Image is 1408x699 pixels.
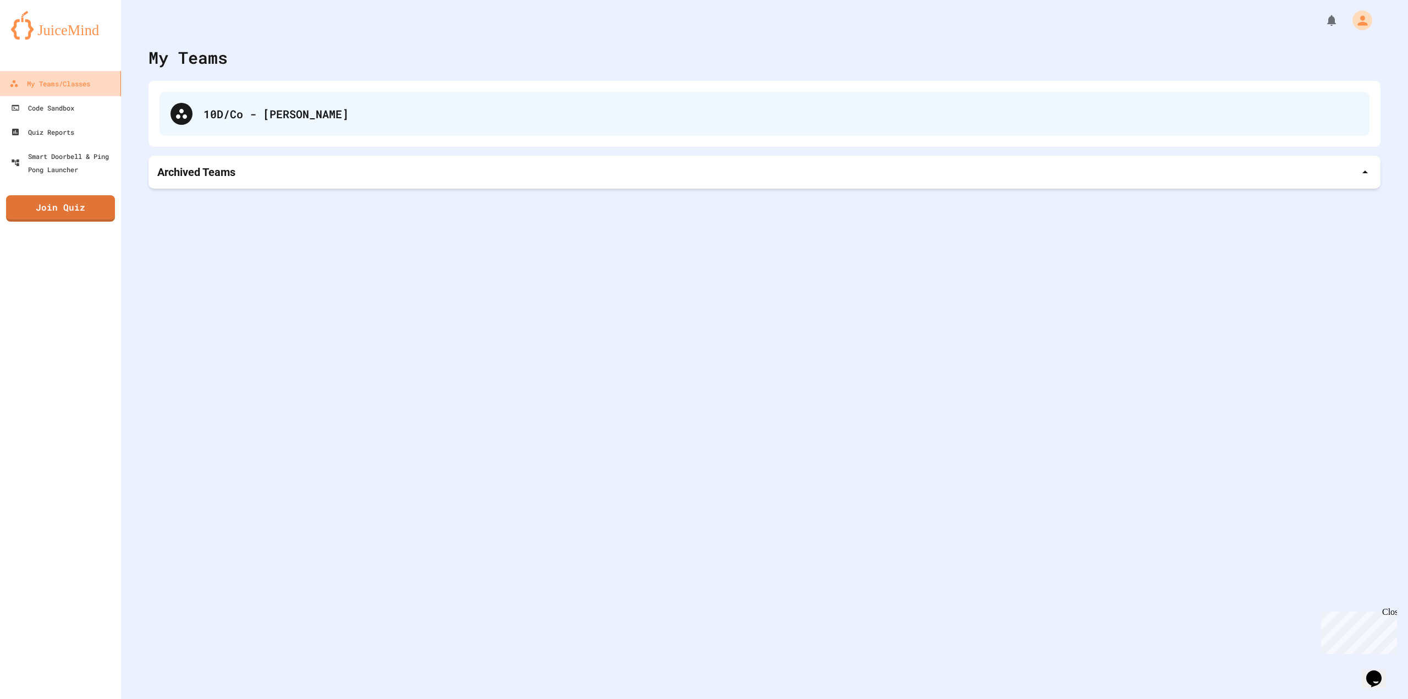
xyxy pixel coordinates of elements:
div: Chat with us now!Close [4,4,76,70]
div: Smart Doorbell & Ping Pong Launcher [11,150,117,176]
img: logo-orange.svg [11,11,110,40]
div: 10D/Co - [PERSON_NAME] [204,106,1358,122]
p: Archived Teams [157,164,235,180]
div: Quiz Reports [11,125,74,139]
a: Join Quiz [6,195,115,222]
iframe: chat widget [1317,607,1397,654]
div: 10D/Co - [PERSON_NAME] [159,92,1369,136]
div: My Notifications [1305,11,1341,30]
div: Code Sandbox [11,101,74,114]
div: My Account [1341,8,1375,33]
div: My Teams [148,45,228,70]
iframe: chat widget [1362,655,1397,688]
div: My Teams/Classes [9,77,90,91]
